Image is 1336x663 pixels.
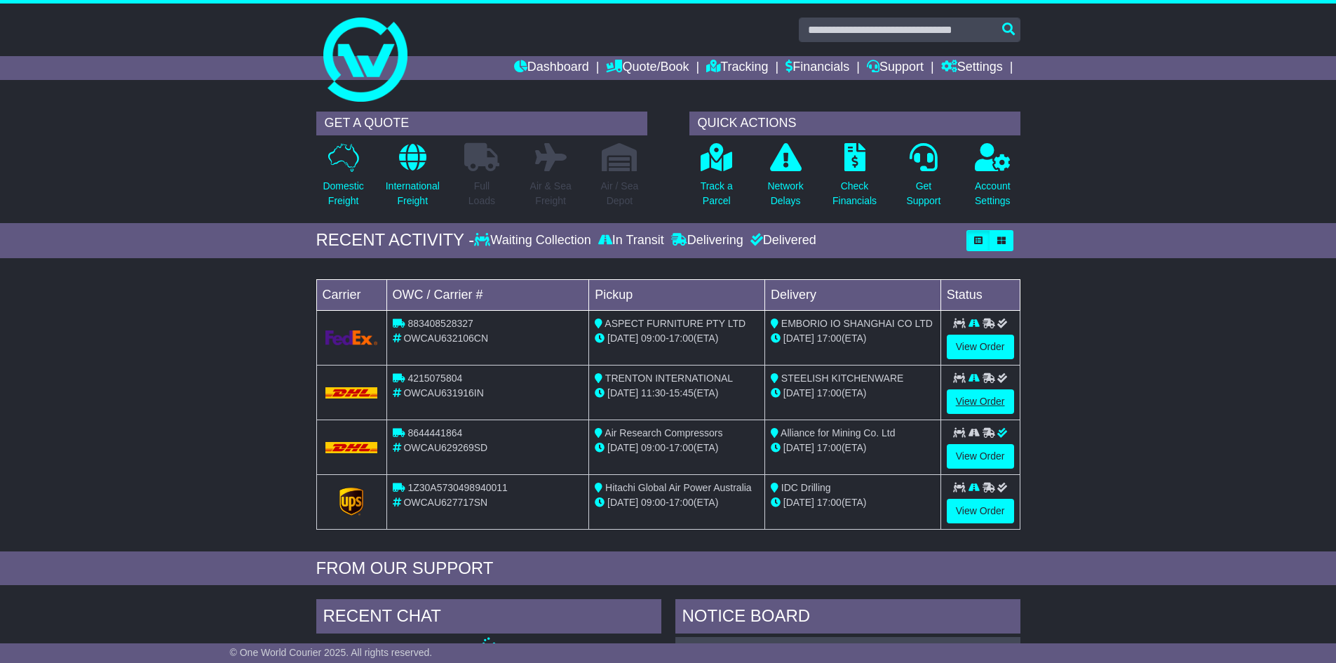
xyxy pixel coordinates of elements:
[947,444,1014,469] a: View Order
[407,427,462,438] span: 8644441864
[407,373,462,384] span: 4215075804
[764,279,940,310] td: Delivery
[595,441,759,455] div: - (ETA)
[403,497,487,508] span: OWCAU627717SN
[325,442,378,453] img: DHL.png
[974,142,1011,216] a: AccountSettings
[771,331,935,346] div: (ETA)
[641,387,666,399] span: 11:30
[589,279,765,310] td: Pickup
[403,387,483,399] span: OWCAU631916IN
[407,318,473,329] span: 883408528327
[867,56,924,80] a: Support
[316,230,475,250] div: RECENT ACTIVITY -
[771,386,935,401] div: (ETA)
[669,333,694,344] span: 17:00
[832,179,877,208] p: Check Financials
[530,179,572,208] p: Air & Sea Freight
[403,333,488,344] span: OWCAU632106CN
[767,142,804,216] a: NetworkDelays
[464,179,499,208] p: Full Loads
[385,142,440,216] a: InternationalFreight
[906,179,940,208] p: Get Support
[700,142,734,216] a: Track aParcel
[595,495,759,510] div: - (ETA)
[832,142,877,216] a: CheckFinancials
[316,558,1020,579] div: FROM OUR SUPPORT
[386,179,440,208] p: International Freight
[403,442,487,453] span: OWCAU629269SD
[595,331,759,346] div: - (ETA)
[595,233,668,248] div: In Transit
[607,497,638,508] span: [DATE]
[817,497,842,508] span: 17:00
[316,112,647,135] div: GET A QUOTE
[781,318,933,329] span: EMBORIO IO SHANGHAI CO LTD
[781,482,831,493] span: IDC Drilling
[781,427,895,438] span: Alliance for Mining Co. Ltd
[783,497,814,508] span: [DATE]
[783,387,814,399] span: [DATE]
[607,387,638,399] span: [DATE]
[407,482,507,493] span: 1Z30A5730498940011
[701,179,733,208] p: Track a Parcel
[323,179,363,208] p: Domestic Freight
[905,142,941,216] a: GetSupport
[669,442,694,453] span: 17:00
[316,279,386,310] td: Carrier
[316,599,661,637] div: RECENT CHAT
[605,427,722,438] span: Air Research Compressors
[817,387,842,399] span: 17:00
[947,499,1014,523] a: View Order
[817,333,842,344] span: 17:00
[322,142,364,216] a: DomesticFreight
[947,389,1014,414] a: View Order
[668,233,747,248] div: Delivering
[605,482,752,493] span: Hitachi Global Air Power Australia
[783,333,814,344] span: [DATE]
[339,488,363,516] img: GetCarrierServiceLogo
[940,279,1020,310] td: Status
[771,441,935,455] div: (ETA)
[325,387,378,399] img: DHL.png
[601,179,639,208] p: Air / Sea Depot
[783,442,814,453] span: [DATE]
[947,335,1014,359] a: View Order
[975,179,1011,208] p: Account Settings
[474,233,594,248] div: Waiting Collection
[669,497,694,508] span: 17:00
[325,330,378,345] img: GetCarrierServiceLogo
[607,442,638,453] span: [DATE]
[706,56,768,80] a: Tracking
[747,233,816,248] div: Delivered
[941,56,1003,80] a: Settings
[606,56,689,80] a: Quote/Book
[771,495,935,510] div: (ETA)
[767,179,803,208] p: Network Delays
[669,387,694,399] span: 15:45
[386,279,589,310] td: OWC / Carrier #
[605,373,733,384] span: TRENTON INTERNATIONAL
[230,647,433,658] span: © One World Courier 2025. All rights reserved.
[689,112,1020,135] div: QUICK ACTIONS
[641,442,666,453] span: 09:00
[641,497,666,508] span: 09:00
[781,373,904,384] span: STEELISH KITCHENWARE
[514,56,589,80] a: Dashboard
[785,56,849,80] a: Financials
[675,599,1020,637] div: NOTICE BOARD
[605,318,745,329] span: ASPECT FURNITURE PTY LTD
[817,442,842,453] span: 17:00
[607,333,638,344] span: [DATE]
[641,333,666,344] span: 09:00
[595,386,759,401] div: - (ETA)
